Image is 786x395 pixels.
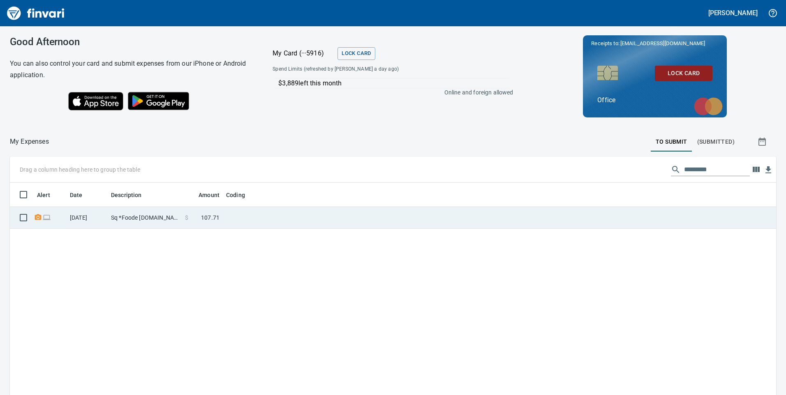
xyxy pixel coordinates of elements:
[10,137,49,147] nav: breadcrumb
[342,49,371,58] span: Lock Card
[201,214,220,222] span: 107.71
[70,190,93,200] span: Date
[5,3,67,23] img: Finvari
[42,215,51,220] span: Online transaction
[708,9,758,17] h5: [PERSON_NAME]
[10,58,252,81] h6: You can also control your card and submit expenses from our iPhone or Android application.
[111,190,153,200] span: Description
[226,190,245,200] span: Coding
[10,36,252,48] h3: Good Afternoon
[123,87,194,115] img: Get it on Google Play
[34,215,42,220] span: Receipt Required
[188,190,220,200] span: Amount
[67,207,108,229] td: [DATE]
[199,190,220,200] span: Amount
[226,190,256,200] span: Coding
[68,92,123,110] img: Download on the App Store
[278,78,509,88] p: $3,889 left this month
[111,190,142,200] span: Description
[656,137,687,147] span: To Submit
[620,39,706,47] span: [EMAIL_ADDRESS][DOMAIN_NAME]
[37,190,50,200] span: Alert
[108,207,182,229] td: Sq *Foode [DOMAIN_NAME] WA
[591,39,719,48] p: Receipts to:
[273,48,334,58] p: My Card (···5916)
[597,95,712,105] p: Office
[338,47,375,60] button: Lock Card
[762,164,774,176] button: Download table
[750,132,776,152] button: Show transactions within a particular date range
[266,88,513,96] p: Online and foreign allowed
[655,66,712,81] button: Lock Card
[37,190,61,200] span: Alert
[70,190,83,200] span: Date
[10,137,49,147] p: My Expenses
[661,68,706,78] span: Lock Card
[697,137,735,147] span: (Submitted)
[706,7,760,19] button: [PERSON_NAME]
[20,165,140,174] p: Drag a column heading here to group the table
[750,163,762,176] button: Choose columns to display
[273,65,455,73] span: Spend Limits (refreshed by [PERSON_NAME] a day ago)
[690,93,727,119] img: mastercard.svg
[185,214,188,222] span: $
